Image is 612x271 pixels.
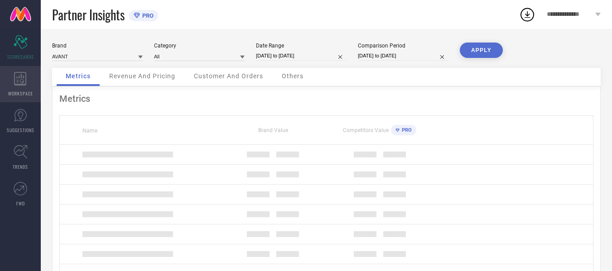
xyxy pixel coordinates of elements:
span: Competitors Value [343,127,389,133]
span: SUGGESTIONS [7,127,34,133]
input: Select comparison period [358,51,448,61]
span: Others [282,72,304,80]
button: APPLY [460,43,503,58]
input: Select date range [256,51,347,61]
div: Date Range [256,43,347,49]
span: PRO [140,12,154,19]
span: Metrics [66,72,91,80]
span: Partner Insights [52,5,125,24]
div: Open download list [519,6,535,23]
span: PRO [400,127,412,133]
span: FWD [16,200,25,207]
span: TRENDS [13,163,28,170]
span: Brand Value [258,127,288,133]
span: Revenue And Pricing [109,72,175,80]
span: Customer And Orders [194,72,263,80]
span: Name [82,128,97,134]
div: Metrics [59,93,593,104]
span: SCORECARDS [7,53,34,60]
div: Category [154,43,245,49]
span: WORKSPACE [8,90,33,97]
div: Comparison Period [358,43,448,49]
div: Brand [52,43,143,49]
